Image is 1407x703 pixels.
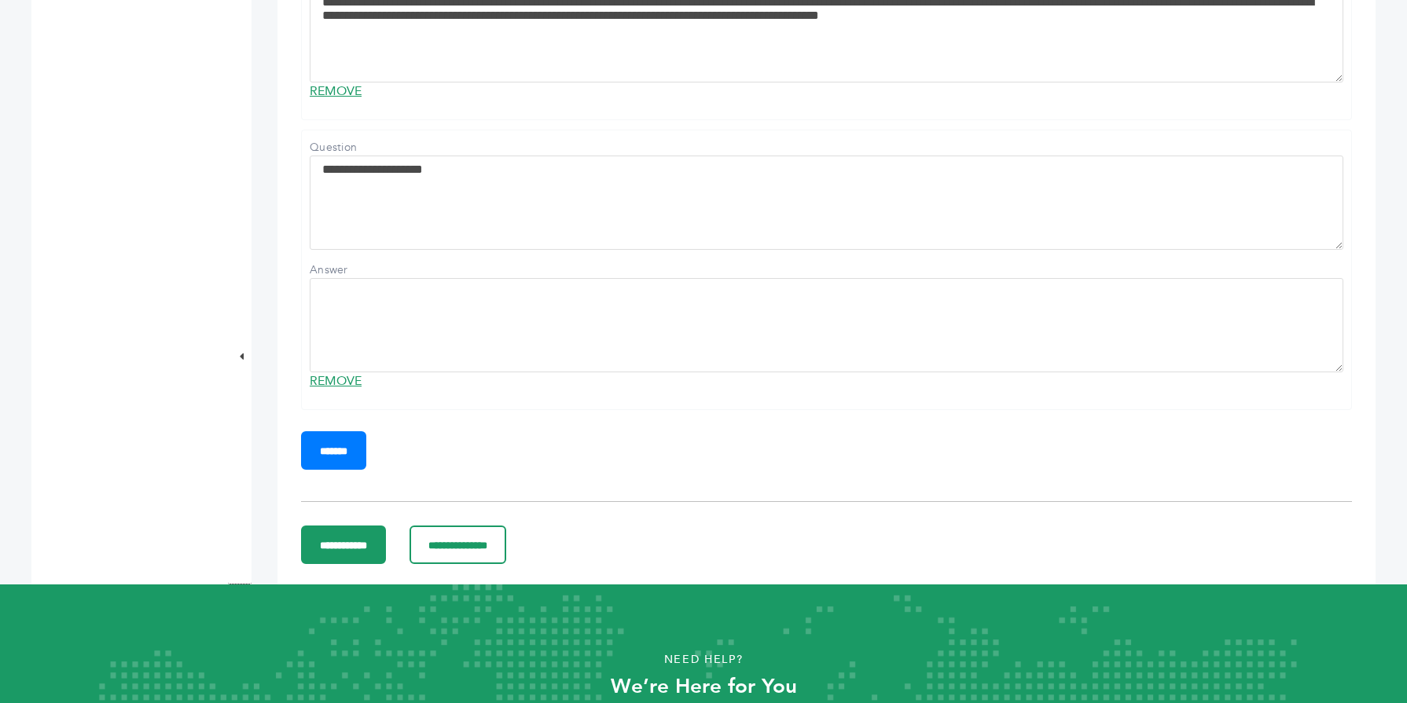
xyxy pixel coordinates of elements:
p: Need Help? [71,648,1337,672]
a: REMOVE [310,372,362,390]
label: Question [310,140,420,156]
a: REMOVE [310,82,362,100]
label: Answer [310,262,420,278]
strong: We’re Here for You [611,672,797,701]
